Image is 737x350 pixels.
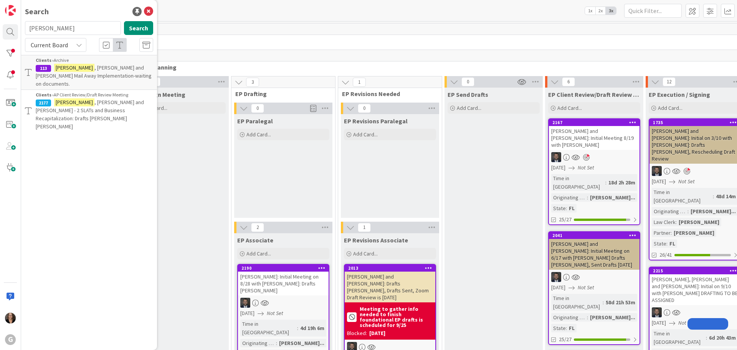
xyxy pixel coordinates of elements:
span: : [671,229,672,237]
span: EP Revisions Needed [342,90,432,98]
div: Time in [GEOGRAPHIC_DATA] [551,294,603,311]
i: Not Set [678,178,695,185]
span: 12 [663,77,676,86]
div: 2041 [552,233,640,238]
div: FL [668,239,677,248]
span: [DATE] [652,319,666,327]
span: EP Revisions Associate [344,236,408,244]
b: Meeting to gather info needed to finish foundational EP drafts is scheduled for 9/25 [360,306,433,328]
span: 0 [251,104,264,113]
img: Visit kanbanzone.com [5,5,16,16]
div: Originating Attorney [551,193,587,202]
div: FL [567,204,577,212]
span: Add Card... [246,131,271,138]
div: [PERSON_NAME] and [PERSON_NAME]: Initial Meeting on 6/17 with [PERSON_NAME] Drafts [PERSON_NAME],... [549,239,640,270]
div: Originating Attorney [652,207,687,216]
span: EP Client Review/Draft Review Meeting [548,91,640,98]
span: 26/41 [659,251,672,259]
span: [DATE] [240,309,254,317]
div: State [551,324,566,332]
span: EP Revisions Paralegal [344,117,408,125]
span: EP Execution / Signing [649,91,710,98]
div: JW [549,152,640,162]
span: 1 [353,78,366,87]
span: 0 [358,104,371,113]
a: Clients ›AP Client Review/Draft Review Meeting2177[PERSON_NAME], [PERSON_NAME] and [PERSON_NAME] ... [21,90,157,132]
div: Time in [GEOGRAPHIC_DATA] [240,320,297,337]
div: [PERSON_NAME]: Initial Meeting on 8/28 with [PERSON_NAME]: Drafts [PERSON_NAME] [238,272,329,295]
b: Clients › [36,92,54,98]
div: 2190[PERSON_NAME]: Initial Meeting on 8/28 with [PERSON_NAME]: Drafts [PERSON_NAME] [238,265,329,295]
span: Current Board [31,41,68,49]
div: Time in [GEOGRAPHIC_DATA] [652,329,706,346]
div: 2167 [549,119,640,126]
span: 1 [358,223,371,232]
div: [PERSON_NAME]... [277,339,326,347]
div: 2167[PERSON_NAME] and [PERSON_NAME]: Initial Meeting 8/19 with [PERSON_NAME] [549,119,640,150]
span: : [676,218,677,226]
span: : [587,193,588,202]
button: Search [124,21,153,35]
div: [DATE] [369,329,385,337]
div: Blocked: [347,329,367,337]
img: JW [652,307,662,317]
span: 2 [251,223,264,232]
mark: [PERSON_NAME] [54,64,94,72]
div: 2013 [345,265,435,272]
i: Not Set [578,164,594,171]
i: Not Set [578,284,594,291]
span: 3 [246,78,259,87]
span: : [706,333,707,342]
span: EP Design Meeting [134,91,185,98]
div: Law Clerk [652,218,676,226]
div: Time in [GEOGRAPHIC_DATA] [551,174,605,191]
div: 2190 [241,265,329,271]
span: : [687,207,689,216]
div: [PERSON_NAME] and [PERSON_NAME]: Drafts [PERSON_NAME], Drafts Sent, Zoom Draft Review is [DATE] [345,272,435,302]
div: 2167 [552,120,640,125]
div: [PERSON_NAME] and [PERSON_NAME]: Initial Meeting 8/19 with [PERSON_NAME] [549,126,640,150]
span: 1x [585,7,595,15]
span: : [603,298,604,307]
span: Add Card... [353,131,378,138]
input: Quick Filter... [624,4,682,18]
div: [PERSON_NAME] [672,229,716,237]
div: Originating Attorney [551,313,587,322]
div: Originating Attorney [240,339,276,347]
img: JW [551,152,561,162]
span: Add Card... [246,250,271,257]
img: JW [551,272,561,282]
span: [DATE] [551,284,565,292]
span: 2x [595,7,606,15]
div: 2177 [36,100,51,106]
div: 113 [36,65,51,72]
span: : [605,178,606,187]
span: : [587,313,588,322]
div: Archive [36,57,153,64]
span: Add Card... [658,105,682,111]
div: [PERSON_NAME]... [588,313,637,322]
img: JW [240,298,250,308]
span: 3x [606,7,616,15]
div: 2041 [549,232,640,239]
span: : [666,239,668,248]
div: 2190 [238,265,329,272]
span: [DATE] [551,164,565,172]
span: Add Card... [557,105,582,111]
span: : [276,339,277,347]
div: 4d 19h 6m [298,324,326,332]
span: , [PERSON_NAME] and [PERSON_NAME] Mail Away Implementation-waiting on documents. [36,64,152,87]
span: : [566,204,567,212]
a: Clients ›Archive113[PERSON_NAME], [PERSON_NAME] and [PERSON_NAME] Mail Away Implementation-waitin... [21,55,157,90]
span: EP Paralegal [237,117,273,125]
img: MW [5,313,16,323]
div: Partner [652,229,671,237]
div: JW [238,298,329,308]
i: Not Set [267,310,283,317]
i: Not Set [678,319,695,326]
div: FL [567,324,577,332]
div: 2013 [348,265,435,271]
span: [DATE] [652,177,666,186]
div: Search [25,6,49,17]
div: Time in [GEOGRAPHIC_DATA] [652,188,713,205]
